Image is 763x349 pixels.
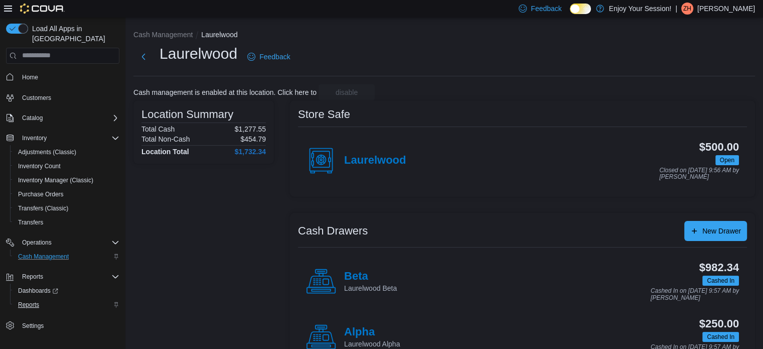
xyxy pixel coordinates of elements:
span: Cashed In [707,276,734,285]
span: Reports [18,301,39,309]
span: Transfers [18,218,43,226]
a: Dashboards [14,285,62,297]
h1: Laurelwood [160,44,237,64]
a: Reports [14,299,43,311]
button: Cash Management [133,31,193,39]
span: Reports [14,299,119,311]
button: Purchase Orders [10,187,123,201]
h4: Location Total [141,148,189,156]
p: Cashed In on [DATE] 9:57 AM by [PERSON_NAME] [651,288,739,301]
button: Next [133,47,154,67]
h6: Total Non-Cash [141,135,190,143]
span: Cash Management [14,251,119,263]
span: Customers [22,94,51,102]
button: New Drawer [684,221,747,241]
button: Reports [2,270,123,284]
span: Dashboards [18,287,58,295]
button: Customers [2,90,123,105]
a: Customers [18,92,55,104]
span: Adjustments (Classic) [14,146,119,158]
h3: $500.00 [699,141,739,153]
h3: $982.34 [699,262,739,274]
span: Reports [18,271,119,283]
p: $454.79 [240,135,266,143]
h4: Laurelwood [344,154,406,167]
p: Cash management is enabled at this location. Click here to [133,88,317,96]
p: [PERSON_NAME] [697,3,755,15]
button: Reports [18,271,47,283]
span: Catalog [22,114,43,122]
a: Settings [18,320,48,332]
button: Inventory Count [10,159,123,173]
span: Inventory Count [14,160,119,172]
span: Inventory Manager (Classic) [18,176,93,184]
span: disable [336,87,358,97]
h3: Location Summary [141,108,233,121]
a: Dashboards [10,284,123,298]
img: Cova [20,4,65,14]
button: Settings [2,318,123,332]
p: Laurelwood Alpha [344,339,400,349]
p: | [675,3,677,15]
span: Inventory Manager (Classic) [14,174,119,186]
span: Inventory [22,134,47,142]
span: Feedback [531,4,561,14]
button: Inventory [2,131,123,145]
span: Transfers (Classic) [14,202,119,214]
h3: Store Safe [298,108,350,121]
h6: Total Cash [141,125,175,133]
span: Open [715,155,739,165]
span: Settings [18,319,119,331]
nav: An example of EuiBreadcrumbs [133,30,755,42]
p: $1,277.55 [235,125,266,133]
a: Transfers (Classic) [14,202,72,214]
span: Operations [18,237,119,249]
button: Cash Management [10,250,123,264]
div: Zo Harris [681,3,693,15]
span: Operations [22,239,52,247]
button: Catalog [2,111,123,125]
span: Cashed In [702,276,739,286]
h3: $250.00 [699,318,739,330]
span: Adjustments (Classic) [18,148,76,156]
span: Home [18,71,119,83]
span: Purchase Orders [14,188,119,200]
button: Laurelwood [201,31,237,39]
span: Purchase Orders [18,190,64,198]
button: disable [319,84,375,100]
span: Open [720,156,734,165]
p: Closed on [DATE] 9:56 AM by [PERSON_NAME] [659,167,739,181]
button: Transfers (Classic) [10,201,123,215]
button: Operations [18,237,56,249]
button: Adjustments (Classic) [10,145,123,159]
a: Feedback [243,47,294,67]
span: New Drawer [702,226,741,236]
span: Dashboards [14,285,119,297]
h4: Beta [344,270,397,283]
a: Inventory Manager (Classic) [14,174,97,186]
a: Home [18,71,42,83]
span: Catalog [18,112,119,124]
span: Cashed In [702,332,739,342]
span: Reports [22,273,43,281]
span: Cash Management [18,253,69,261]
button: Inventory Manager (Classic) [10,173,123,187]
span: Feedback [259,52,290,62]
span: Inventory Count [18,162,61,170]
span: Transfers [14,216,119,228]
button: Operations [2,236,123,250]
h4: Alpha [344,326,400,339]
span: Inventory [18,132,119,144]
input: Dark Mode [570,4,591,14]
button: Home [2,70,123,84]
span: ZH [683,3,691,15]
button: Reports [10,298,123,312]
h4: $1,732.34 [235,148,266,156]
button: Inventory [18,132,51,144]
a: Cash Management [14,251,73,263]
span: Cashed In [707,332,734,341]
h3: Cash Drawers [298,225,368,237]
a: Adjustments (Classic) [14,146,80,158]
button: Transfers [10,215,123,229]
span: Settings [22,322,44,330]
